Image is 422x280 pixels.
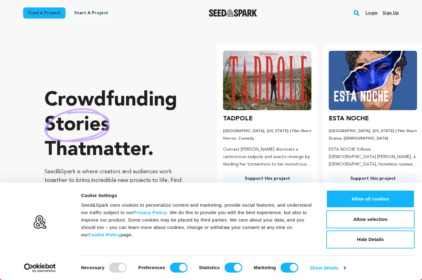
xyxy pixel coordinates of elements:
[138,265,165,270] strong: Preferences
[223,51,311,110] img: TADPOLE image
[223,114,253,124] h3: TADPOLE
[326,210,415,228] button: Allow selection
[23,7,65,19] a: Fund a project
[69,7,113,19] a: Start a project
[223,146,311,168] p: Outcast [PERSON_NAME] discovers a carnivorous tadpole and exacts revenge by feeding her tormentor...
[13,263,67,273] a: Usercentrics Cookiebot - opens in a new window
[44,167,192,194] p: Seed&Spark is where creators and audiences work together to bring incredible new projects to life...
[88,232,120,237] a: Cookie Policy
[199,265,220,270] strong: Statistics
[223,129,311,134] p: [GEOGRAPHIC_DATA], [US_STATE] | Film Short
[44,88,192,162] p: Crowdfunding that .
[223,173,311,184] a: Support this project
[329,173,417,184] a: Support this project
[33,215,47,229] img: logo
[81,192,312,199] div: Cookie Settings
[329,129,417,134] p: [GEOGRAPHIC_DATA], [US_STATE] | Film Short
[86,140,148,160] span: matter
[382,8,399,18] a: Sign up
[81,201,312,239] div: Seed&Spark uses cookies to personalize content and marketing, provide social features, and unders...
[326,230,415,248] button: Hide Details
[44,108,110,142] img: hand sketched image
[329,114,369,124] h3: ESTA NOCHE
[310,263,346,273] a: Show details
[209,9,257,17] img: Seed&Spark Logo Dark Mode
[326,190,415,208] button: Allow all cookies
[329,146,417,168] p: ESTA NOCHE follows [DEMOGRAPHIC_DATA] [PERSON_NAME], a [DEMOGRAPHIC_DATA], homeless runaway, conf...
[223,136,311,141] p: Horror, Comedy
[254,265,276,270] strong: Marketing
[365,8,378,18] a: Login
[133,210,167,215] a: Privacy Policy
[329,136,417,141] p: Drama, [DEMOGRAPHIC_DATA]
[209,9,257,17] a: Seed&Spark Homepage
[81,265,104,270] strong: Necessary
[329,51,417,110] img: ESTA NOCHE image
